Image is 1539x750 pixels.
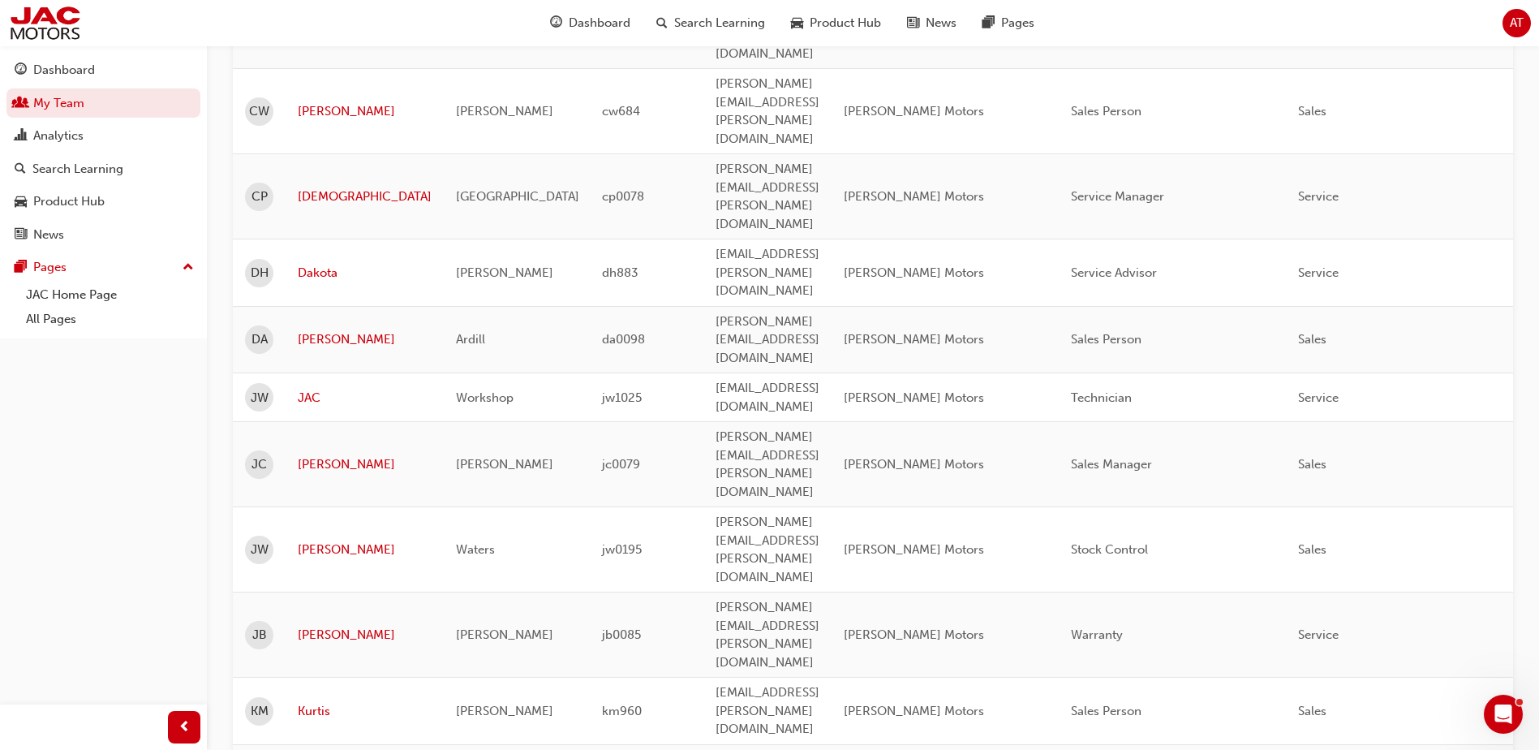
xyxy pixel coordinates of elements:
span: Sales Manager [1071,457,1152,472]
span: Service [1298,390,1339,405]
button: AT [1502,9,1531,37]
span: prev-icon [178,718,191,738]
span: [PERSON_NAME] [456,265,553,280]
a: [PERSON_NAME] [298,102,432,121]
a: Analytics [6,121,200,151]
a: [PERSON_NAME] [298,541,432,559]
a: guage-iconDashboard [537,6,643,40]
div: Search Learning [32,160,123,179]
span: DH [251,264,269,282]
a: Kurtis [298,702,432,721]
span: pages-icon [15,261,27,275]
span: Sales Person [1071,332,1141,347]
button: DashboardMy TeamAnalyticsSearch LearningProduct HubNews [6,52,200,252]
span: jb0085 [602,627,641,642]
span: Ardill [456,332,485,347]
span: JW [251,541,269,559]
span: JB [252,626,267,644]
span: [PERSON_NAME] Motors [844,104,984,119]
span: [PERSON_NAME] Motors [844,332,984,347]
span: cw684 [602,104,640,119]
span: news-icon [907,13,919,33]
span: Product Hub [810,14,881,32]
span: [PERSON_NAME] [456,704,553,718]
span: Pages [1001,14,1034,32]
div: Product Hub [33,192,105,211]
span: jc0079 [602,457,640,472]
span: [PERSON_NAME] [456,457,553,472]
span: Service Advisor [1071,265,1157,280]
a: JAC Home Page [19,282,200,308]
span: DA [251,330,268,349]
span: [PERSON_NAME][EMAIL_ADDRESS][PERSON_NAME][DOMAIN_NAME] [716,515,819,584]
a: News [6,220,200,250]
a: All Pages [19,307,200,332]
a: pages-iconPages [969,6,1047,40]
span: CW [249,102,269,121]
span: [PERSON_NAME][EMAIL_ADDRESS][DOMAIN_NAME] [716,314,819,365]
span: CP [251,187,268,206]
span: car-icon [15,195,27,209]
span: Sales [1298,457,1326,472]
span: Service [1298,627,1339,642]
span: [PERSON_NAME][EMAIL_ADDRESS][PERSON_NAME][DOMAIN_NAME] [716,76,819,146]
div: Analytics [33,127,84,145]
span: Waters [456,542,495,557]
span: Workshop [456,390,514,405]
span: guage-icon [15,63,27,78]
iframe: Intercom live chat [1484,695,1523,734]
span: up-icon [183,257,194,278]
span: Sales [1298,542,1326,557]
span: [GEOGRAPHIC_DATA] [456,189,579,204]
span: [PERSON_NAME] Motors [844,390,984,405]
span: News [926,14,957,32]
div: Dashboard [33,61,95,80]
div: News [33,226,64,244]
span: Sales [1298,104,1326,119]
span: Service [1298,189,1339,204]
a: Product Hub [6,187,200,217]
span: pages-icon [982,13,995,33]
span: KM [251,702,269,721]
span: [PERSON_NAME][EMAIL_ADDRESS][PERSON_NAME][DOMAIN_NAME] [716,429,819,499]
span: car-icon [791,13,803,33]
span: JC [251,455,267,474]
a: [PERSON_NAME] [298,455,432,474]
span: da0098 [602,332,645,347]
a: [PERSON_NAME] [298,330,432,349]
a: Search Learning [6,154,200,184]
span: AT [1510,14,1524,32]
span: Search Learning [674,14,765,32]
img: jac-portal [8,5,82,41]
span: [PERSON_NAME] [456,627,553,642]
div: Pages [33,258,67,277]
span: [PERSON_NAME] Motors [844,627,984,642]
span: [PERSON_NAME] Motors [844,457,984,472]
a: Dakota [298,264,432,282]
a: Dashboard [6,55,200,85]
span: Sales Person [1071,704,1141,718]
span: Sales Person [1071,104,1141,119]
button: Pages [6,252,200,282]
span: search-icon [15,162,26,177]
span: [EMAIL_ADDRESS][PERSON_NAME][DOMAIN_NAME] [716,685,819,736]
span: [EMAIL_ADDRESS][PERSON_NAME][DOMAIN_NAME] [716,247,819,298]
span: chart-icon [15,129,27,144]
span: km960 [602,704,642,718]
span: people-icon [15,97,27,111]
a: My Team [6,88,200,119]
a: car-iconProduct Hub [778,6,894,40]
span: [PERSON_NAME] Motors [844,704,984,718]
span: Technician [1071,390,1132,405]
a: [PERSON_NAME] [298,626,432,644]
span: [EMAIL_ADDRESS][DOMAIN_NAME] [716,381,819,414]
span: Service Manager [1071,189,1164,204]
span: jw0195 [602,542,642,557]
span: cp0078 [602,189,644,204]
a: [DEMOGRAPHIC_DATA] [298,187,432,206]
span: [PERSON_NAME] Motors [844,542,984,557]
span: search-icon [656,13,668,33]
a: JAC [298,389,432,407]
a: search-iconSearch Learning [643,6,778,40]
span: Dashboard [569,14,630,32]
